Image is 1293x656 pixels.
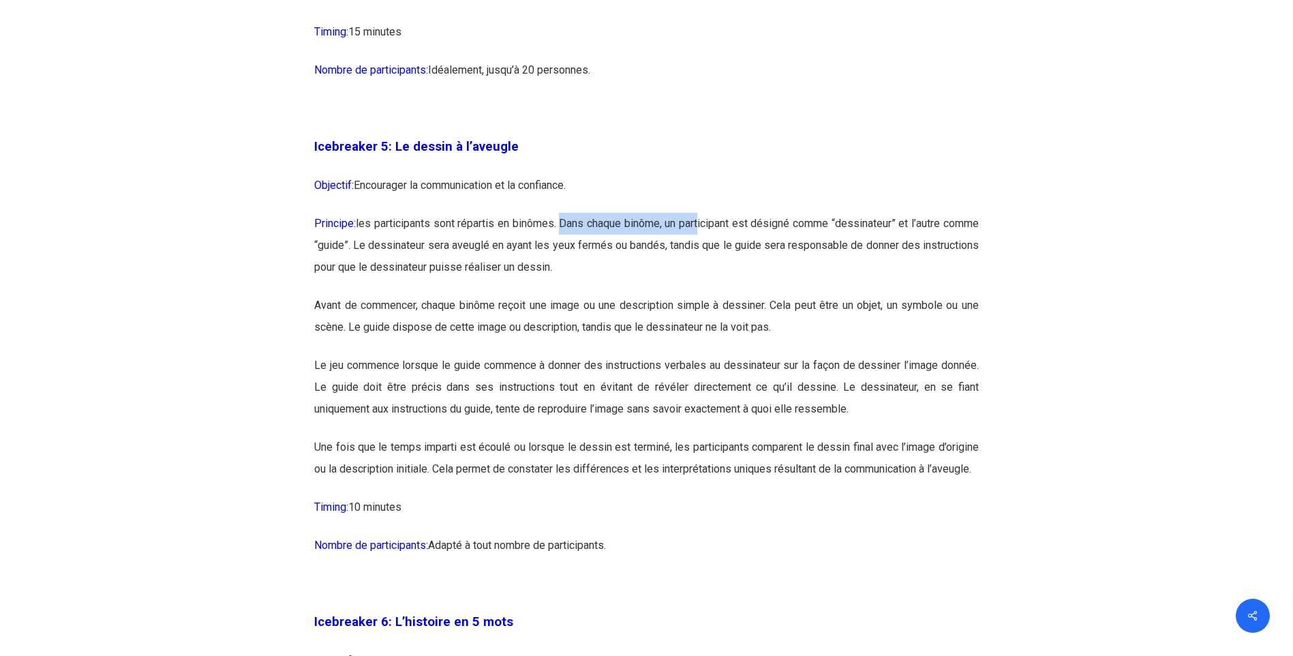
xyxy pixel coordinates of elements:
span: Objectif: [314,179,354,192]
span: Icebreaker 5: Le dessin à l’aveugle [314,139,519,154]
p: les participants sont répartis en binômes. Dans chaque binôme, un participant est désigné comme “... [314,213,979,295]
span: Timing: [314,501,348,513]
p: Idéalement, jusqu’à 20 personnes. [314,59,979,98]
p: Avant de commencer, chaque binôme reçoit une image ou une description simple à dessiner. Cela peu... [314,295,979,355]
p: 15 minutes [314,21,979,59]
span: Icebreaker 6: L’histoire en 5 mots [314,614,513,629]
p: Une fois que le temps imparti est écoulé ou lorsque le dessin est terminé, les participants compa... [314,436,979,496]
p: Encourager la communication et la confiance. [314,175,979,213]
span: Timing: [314,25,348,38]
p: Le jeu commence lorsque le guide commence à donner des instructions verbales au dessinateur sur l... [314,355,979,436]
span: Principe: [314,217,356,230]
span: Nombre de participants: [314,63,428,76]
p: 10 minutes [314,496,979,535]
span: Nombre de participants: [314,539,428,552]
p: Adapté à tout nombre de participants. [314,535,979,573]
